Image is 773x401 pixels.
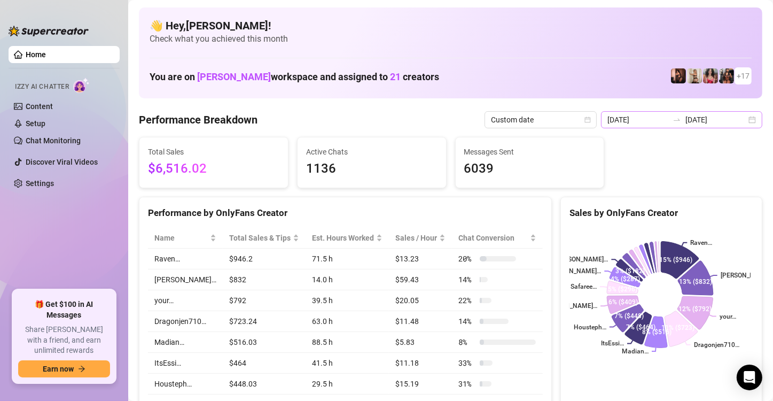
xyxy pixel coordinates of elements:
[719,68,734,83] img: Erica (@ericabanks)
[306,269,389,290] td: 14.0 h
[154,232,208,244] span: Name
[150,33,752,45] span: Check what you achieved this month
[555,256,608,264] text: [PERSON_NAME]…
[584,117,591,123] span: calendar
[26,158,98,166] a: Discover Viral Videos
[306,249,389,269] td: 71.5 h
[389,311,452,332] td: $11.48
[148,146,279,158] span: Total Sales
[389,332,452,353] td: $5.83
[458,253,475,265] span: 20 %
[622,348,649,355] text: Madian…
[306,374,389,395] td: 29.5 h
[452,228,542,249] th: Chat Conversion
[685,114,746,126] input: End date
[464,159,596,179] span: 6039
[306,311,389,332] td: 63.0 h
[15,82,69,92] span: Izzy AI Chatter
[78,365,85,373] span: arrow-right
[26,50,46,59] a: Home
[458,274,475,286] span: 14 %
[26,179,54,188] a: Settings
[73,78,90,93] img: AI Chatter
[148,332,223,353] td: Madian…
[458,295,475,306] span: 22 %
[673,115,681,124] span: swap-right
[389,290,452,311] td: $20.05
[458,232,527,244] span: Chat Conversion
[690,239,712,246] text: Raven…
[607,114,668,126] input: Start date
[571,283,597,291] text: Safaree…
[223,228,306,249] th: Total Sales & Tips
[458,336,475,348] span: 8 %
[458,357,475,369] span: 33 %
[18,299,110,320] span: 🎁 Get $100 in AI Messages
[389,353,452,374] td: $11.18
[148,374,223,395] td: Housteph…
[148,228,223,249] th: Name
[223,290,306,311] td: $792
[306,146,438,158] span: Active Chats
[458,378,475,390] span: 31 %
[390,71,401,82] span: 21
[223,249,306,269] td: $946.2
[548,267,601,275] text: [PERSON_NAME]…
[569,206,753,220] div: Sales by OnlyFans Creator
[458,315,475,327] span: 14 %
[223,311,306,332] td: $723.24
[464,146,596,158] span: Messages Sent
[544,303,597,310] text: [PERSON_NAME]…
[389,249,452,269] td: $13.23
[687,68,702,83] img: Monique (@moneybagmoee)
[18,325,110,356] span: Share [PERSON_NAME] with a friend, and earn unlimited rewards
[306,332,389,353] td: 88.5 h
[693,341,739,349] text: Dragonjen710…
[306,159,438,179] span: 1136
[18,360,110,377] button: Earn nowarrow-right
[601,340,624,348] text: ItsEssi…
[148,269,223,290] td: [PERSON_NAME]…
[491,112,590,128] span: Custom date
[389,228,452,249] th: Sales / Hour
[703,68,718,83] img: Aaliyah (@edmflowerfairy)
[150,18,752,33] h4: 👋 Hey, [PERSON_NAME] !
[139,112,257,127] h4: Performance Breakdown
[148,290,223,311] td: your…
[148,159,279,179] span: $6,516.02
[395,232,437,244] span: Sales / Hour
[306,290,389,311] td: 39.5 h
[720,313,736,320] text: your…
[223,353,306,374] td: $464
[9,26,89,36] img: logo-BBDzfeDw.svg
[389,269,452,290] td: $59.43
[197,71,271,82] span: [PERSON_NAME]
[389,374,452,395] td: $15.19
[312,232,374,244] div: Est. Hours Worked
[737,365,762,390] div: Open Intercom Messenger
[574,323,606,331] text: Housteph…
[223,269,306,290] td: $832
[148,353,223,374] td: ItsEssi…
[223,332,306,353] td: $516.03
[737,70,749,82] span: + 17
[673,115,681,124] span: to
[306,353,389,374] td: 41.5 h
[671,68,686,83] img: Dragonjen710 (@dragonjen)
[223,374,306,395] td: $448.03
[148,311,223,332] td: Dragonjen710…
[150,71,439,83] h1: You are on workspace and assigned to creators
[26,136,81,145] a: Chat Monitoring
[26,102,53,111] a: Content
[148,206,543,220] div: Performance by OnlyFans Creator
[26,119,45,128] a: Setup
[229,232,291,244] span: Total Sales & Tips
[148,249,223,269] td: Raven…
[43,365,74,373] span: Earn now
